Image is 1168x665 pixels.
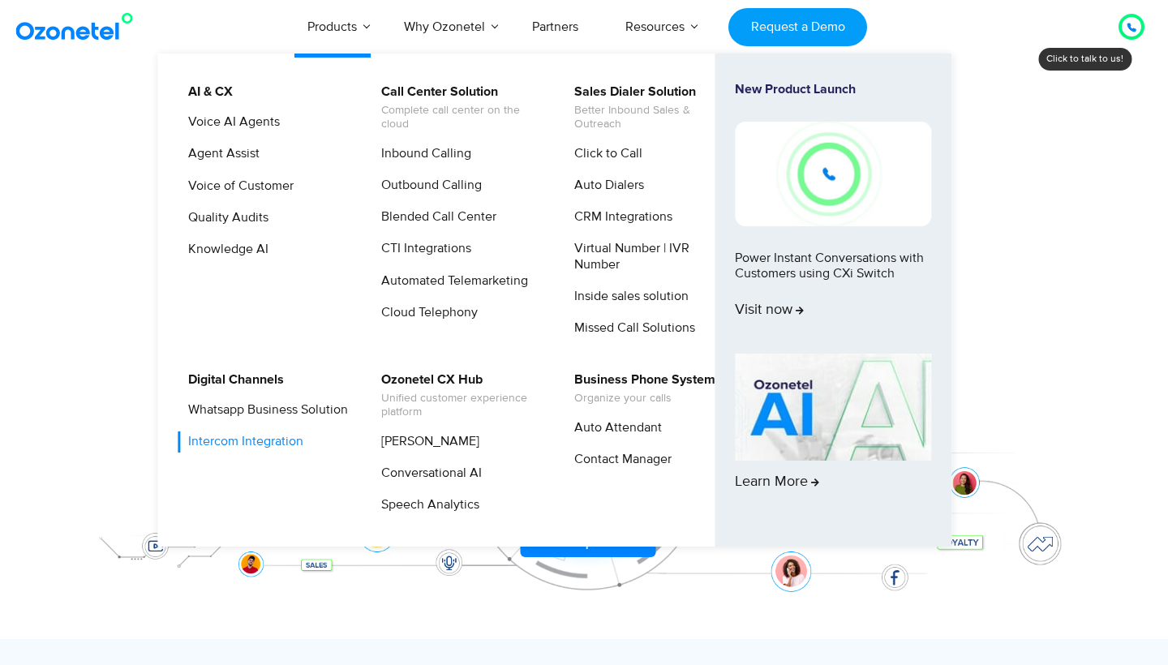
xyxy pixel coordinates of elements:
[371,207,499,227] a: Blended Call Center
[178,144,262,164] a: Agent Assist
[735,474,819,491] span: Learn More
[77,224,1091,242] div: Turn every conversation into a growth engine for your enterprise.
[564,370,718,408] a: Business Phone SystemOrganize your calls
[178,400,350,420] a: Whatsapp Business Solution
[735,354,931,519] a: Learn More
[371,370,543,422] a: Ozonetel CX HubUnified customer experience platform
[77,103,1091,155] div: Orchestrate Intelligent
[564,318,698,338] a: Missed Call Solutions
[381,104,541,131] span: Complete call center on the cloud
[178,239,271,260] a: Knowledge AI
[735,354,931,461] img: AI
[735,122,931,225] img: New-Project-17.png
[564,449,674,470] a: Contact Manager
[371,271,530,291] a: Automated Telemarketing
[178,112,282,132] a: Voice AI Agents
[178,208,271,228] a: Quality Audits
[178,431,306,452] a: Intercom Integration
[564,418,664,438] a: Auto Attendant
[371,175,484,195] a: Outbound Calling
[735,82,931,347] a: New Product LaunchPower Instant Conversations with Customers using CXi SwitchVisit now
[178,176,296,196] a: Voice of Customer
[178,82,235,102] a: AI & CX
[574,104,734,131] span: Better Inbound Sales & Outreach
[564,175,646,195] a: Auto Dialers
[574,392,715,405] span: Organize your calls
[178,370,286,390] a: Digital Channels
[371,82,543,134] a: Call Center SolutionComplete call center on the cloud
[564,82,736,134] a: Sales Dialer SolutionBetter Inbound Sales & Outreach
[371,495,482,515] a: Speech Analytics
[77,145,1091,223] div: Customer Experiences
[371,144,474,164] a: Inbound Calling
[564,238,736,274] a: Virtual Number | IVR Number
[371,238,474,259] a: CTI Integrations
[564,286,691,307] a: Inside sales solution
[564,207,675,227] a: CRM Integrations
[371,463,484,483] a: Conversational AI
[564,144,645,164] a: Click to Call
[371,431,482,452] a: [PERSON_NAME]
[371,302,480,323] a: Cloud Telephony
[728,8,867,46] a: Request a Demo
[381,392,541,419] span: Unified customer experience platform
[735,302,804,320] span: Visit now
